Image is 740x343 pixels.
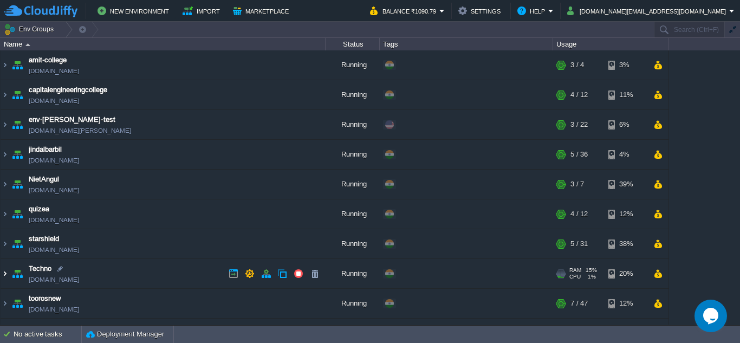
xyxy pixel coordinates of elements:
img: AMDAwAAAACH5BAEAAAAALAAAAAABAAEAAAICRAEAOw== [10,50,25,80]
div: 3 / 22 [570,110,588,139]
a: amit-college [29,55,67,66]
img: AMDAwAAAACH5BAEAAAAALAAAAAABAAEAAAICRAEAOw== [25,43,30,46]
div: 20% [608,259,644,288]
a: [DOMAIN_NAME] [29,66,79,76]
div: 5 / 31 [570,229,588,258]
div: Name [1,38,325,50]
div: 12% [608,289,644,318]
div: 4 / 12 [570,80,588,109]
button: New Environment [98,4,172,17]
a: yppschool [29,323,61,334]
div: Running [326,80,380,109]
div: 38% [608,229,644,258]
img: AMDAwAAAACH5BAEAAAAALAAAAAABAAEAAAICRAEAOw== [1,259,9,288]
div: 12% [608,199,644,229]
a: [DOMAIN_NAME] [29,185,79,196]
div: 4% [608,140,644,169]
span: RAM [569,267,581,274]
img: AMDAwAAAACH5BAEAAAAALAAAAAABAAEAAAICRAEAOw== [10,289,25,318]
a: jindalbarbil [29,144,62,155]
a: [DOMAIN_NAME][PERSON_NAME] [29,125,131,136]
img: AMDAwAAAACH5BAEAAAAALAAAAAABAAEAAAICRAEAOw== [10,229,25,258]
div: Running [326,50,380,80]
span: 1% [585,274,596,280]
div: Running [326,110,380,139]
a: [DOMAIN_NAME] [29,304,79,315]
button: Balance ₹1090.79 [370,4,439,17]
span: 15% [586,267,597,274]
a: starshield [29,234,59,244]
a: [DOMAIN_NAME] [29,95,79,106]
button: Marketplace [233,4,292,17]
img: AMDAwAAAACH5BAEAAAAALAAAAAABAAEAAAICRAEAOw== [1,289,9,318]
img: AMDAwAAAACH5BAEAAAAALAAAAAABAAEAAAICRAEAOw== [1,50,9,80]
div: No active tasks [14,326,81,343]
button: Help [517,4,548,17]
button: Env Groups [4,22,57,37]
div: Usage [554,38,668,50]
iframe: chat widget [694,300,729,332]
img: AMDAwAAAACH5BAEAAAAALAAAAAABAAEAAAICRAEAOw== [1,140,9,169]
a: [DOMAIN_NAME] [29,274,79,285]
img: AMDAwAAAACH5BAEAAAAALAAAAAABAAEAAAICRAEAOw== [10,170,25,199]
div: 39% [608,170,644,199]
img: AMDAwAAAACH5BAEAAAAALAAAAAABAAEAAAICRAEAOw== [1,80,9,109]
img: AMDAwAAAACH5BAEAAAAALAAAAAABAAEAAAICRAEAOw== [1,170,9,199]
a: toorosnew [29,293,61,304]
a: [DOMAIN_NAME] [29,244,79,255]
img: AMDAwAAAACH5BAEAAAAALAAAAAABAAEAAAICRAEAOw== [10,199,25,229]
button: Import [183,4,223,17]
div: 3 / 7 [570,170,584,199]
a: [DOMAIN_NAME] [29,155,79,166]
button: [DOMAIN_NAME][EMAIL_ADDRESS][DOMAIN_NAME] [567,4,729,17]
img: CloudJiffy [4,4,77,18]
img: AMDAwAAAACH5BAEAAAAALAAAAAABAAEAAAICRAEAOw== [1,199,9,229]
a: [DOMAIN_NAME] [29,215,79,225]
div: 11% [608,80,644,109]
button: Deployment Manager [86,329,164,340]
img: AMDAwAAAACH5BAEAAAAALAAAAAABAAEAAAICRAEAOw== [10,110,25,139]
div: 3 / 4 [570,50,584,80]
div: Running [326,170,380,199]
div: Running [326,140,380,169]
a: capitalengineeringcollege [29,85,107,95]
div: Running [326,259,380,288]
div: 7 / 47 [570,289,588,318]
div: 4 / 12 [570,199,588,229]
a: quizea [29,204,49,215]
div: Running [326,229,380,258]
div: Running [326,199,380,229]
button: Settings [458,4,504,17]
div: Running [326,289,380,318]
img: AMDAwAAAACH5BAEAAAAALAAAAAABAAEAAAICRAEAOw== [1,110,9,139]
a: NietAngul [29,174,59,185]
a: env-[PERSON_NAME]-test [29,114,115,125]
a: Techno [29,263,51,274]
span: CPU [569,274,581,280]
img: AMDAwAAAACH5BAEAAAAALAAAAAABAAEAAAICRAEAOw== [10,80,25,109]
div: 5 / 36 [570,140,588,169]
div: Tags [380,38,553,50]
div: 3% [608,50,644,80]
img: AMDAwAAAACH5BAEAAAAALAAAAAABAAEAAAICRAEAOw== [1,229,9,258]
img: AMDAwAAAACH5BAEAAAAALAAAAAABAAEAAAICRAEAOw== [10,140,25,169]
div: Status [326,38,379,50]
div: 6% [608,110,644,139]
img: AMDAwAAAACH5BAEAAAAALAAAAAABAAEAAAICRAEAOw== [10,259,25,288]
